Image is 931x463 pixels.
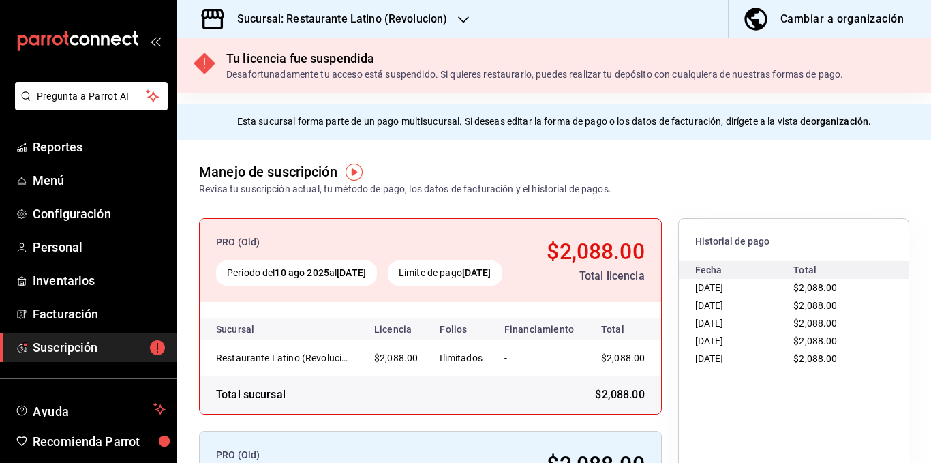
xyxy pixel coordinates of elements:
div: Tu licencia fue suspendida [226,49,843,68]
span: Configuración [33,205,166,223]
div: Sucursal [216,324,291,335]
th: Financiamiento [493,318,585,340]
img: Tooltip marker [346,164,363,181]
div: Periodo del al [216,260,377,286]
span: $2,088.00 [793,318,837,329]
span: $2,088.00 [793,300,837,311]
span: $2,088.00 [601,353,645,363]
span: Reportes [33,138,166,156]
button: Pregunta a Parrot AI [15,82,168,110]
strong: [DATE] [337,267,366,278]
th: Total [585,318,667,340]
div: Desafortunadamente tu acceso está suspendido. Si quieres restaurarlo, puedes realizar tu depósito... [226,68,843,82]
div: [DATE] [695,279,794,297]
span: Pregunta a Parrot AI [37,89,147,104]
td: - [493,340,585,376]
td: Ilimitados [429,340,493,376]
div: [DATE] [695,297,794,314]
span: $2,088.00 [793,282,837,293]
th: Licencia [363,318,429,340]
h3: Sucursal: Restaurante Latino (Revolucion) [226,11,447,27]
span: Menú [33,171,166,190]
th: Folios [429,318,493,340]
span: Inventarios [33,271,166,290]
span: $2,088.00 [547,239,644,265]
div: Total sucursal [216,387,286,403]
strong: organización. [811,116,872,127]
span: Recomienda Parrot [33,432,166,451]
div: Fecha [695,261,794,279]
div: PRO (Old) [216,448,506,462]
div: Restaurante Latino (Revolucion) [216,351,352,365]
div: Manejo de suscripción [199,162,337,182]
span: $2,088.00 [793,353,837,364]
span: Personal [33,238,166,256]
div: [DATE] [695,314,794,332]
span: $2,088.00 [793,335,837,346]
div: Límite de pago [388,260,502,286]
strong: [DATE] [462,267,491,278]
span: Historial de pago [695,235,892,248]
div: [DATE] [695,332,794,350]
strong: 10 ago 2025 [275,267,329,278]
div: Esta sucursal forma parte de un pago multisucursal. Si deseas editar la forma de pago o los datos... [177,104,931,140]
button: open_drawer_menu [150,35,161,46]
div: Total [793,261,892,279]
div: Cambiar a organización [780,10,904,29]
div: Total licencia [530,268,645,284]
span: Facturación [33,305,166,323]
span: $2,088.00 [595,387,644,403]
a: Pregunta a Parrot AI [10,99,168,113]
span: Suscripción [33,338,166,357]
span: Ayuda [33,401,148,417]
div: PRO (Old) [216,235,519,250]
div: [DATE] [695,350,794,368]
span: $2,088.00 [374,353,418,363]
div: Revisa tu suscripción actual, tu método de pago, los datos de facturación y el historial de pagos. [199,182,611,196]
